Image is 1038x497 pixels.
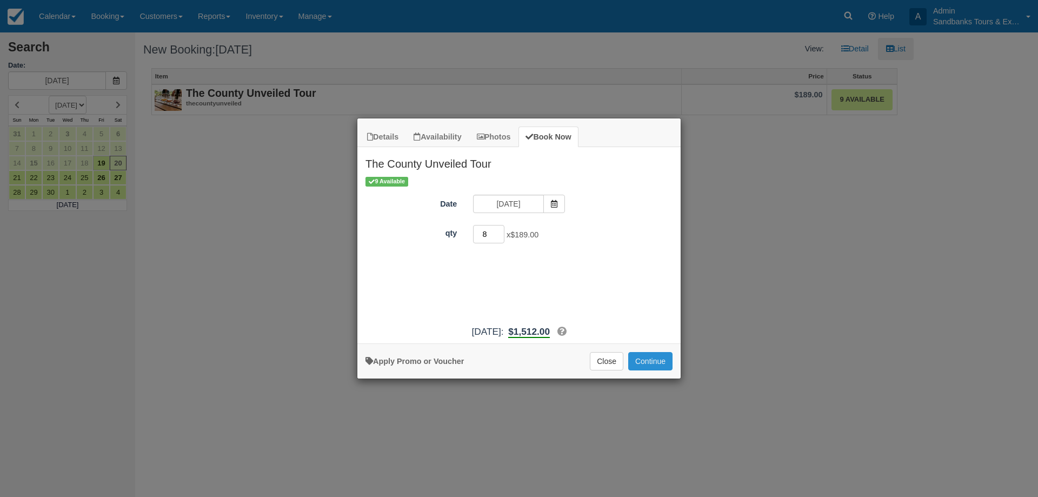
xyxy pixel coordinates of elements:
[407,127,468,148] a: Availability
[470,127,518,148] a: Photos
[357,224,465,239] label: qty
[628,352,673,370] button: Add to Booking
[357,147,681,338] div: Item Modal
[507,231,538,240] span: x
[357,147,681,175] h2: The County Unveiled Tour
[590,352,623,370] button: Close
[365,357,464,366] a: Apply Voucher
[365,177,408,186] span: 9 Available
[508,326,550,337] span: $1,512.00
[357,325,681,339] div: [DATE]:
[510,231,538,240] span: $189.00
[357,195,465,210] label: Date
[473,225,504,243] input: qty
[360,127,405,148] a: Details
[518,127,578,148] a: Book Now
